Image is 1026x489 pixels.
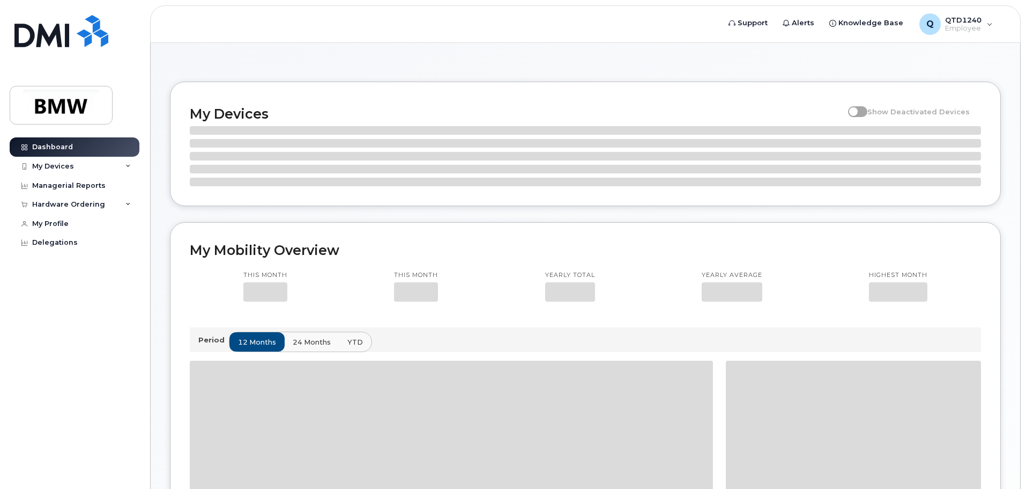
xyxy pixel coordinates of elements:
[198,335,229,345] p: Period
[394,271,438,280] p: This month
[190,242,981,258] h2: My Mobility Overview
[869,271,927,280] p: Highest month
[545,271,595,280] p: Yearly total
[867,107,970,116] span: Show Deactivated Devices
[347,337,363,347] span: YTD
[243,271,287,280] p: This month
[848,101,857,110] input: Show Deactivated Devices
[702,271,762,280] p: Yearly average
[190,106,843,122] h2: My Devices
[293,337,331,347] span: 24 months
